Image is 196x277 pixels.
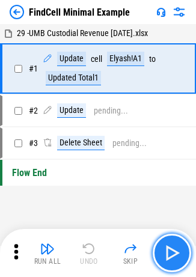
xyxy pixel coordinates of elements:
img: Back [10,5,24,19]
div: Delete Sheet [57,136,105,150]
span: # 1 [29,64,38,73]
div: FindCell Minimal Example [29,7,130,18]
button: Run All [28,239,67,267]
div: pending... [94,106,128,115]
div: Update [57,103,86,118]
img: Main button [162,243,182,263]
div: cell [91,55,102,64]
button: Skip [111,239,150,267]
img: Skip [123,242,138,256]
span: # 2 [29,106,38,115]
img: Run All [40,242,55,256]
div: Updated Total1 [46,71,101,85]
div: to [149,55,156,64]
div: Update [57,52,86,66]
span: # 3 [29,138,38,148]
img: Support [156,7,166,17]
img: Settings menu [172,5,186,19]
div: Elyash!A1 [107,52,144,66]
div: Skip [123,258,138,265]
span: 29 -UMB Custodial Revenue [DATE].xlsx [17,28,148,38]
div: Run All [34,258,61,265]
div: pending... [112,139,147,148]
